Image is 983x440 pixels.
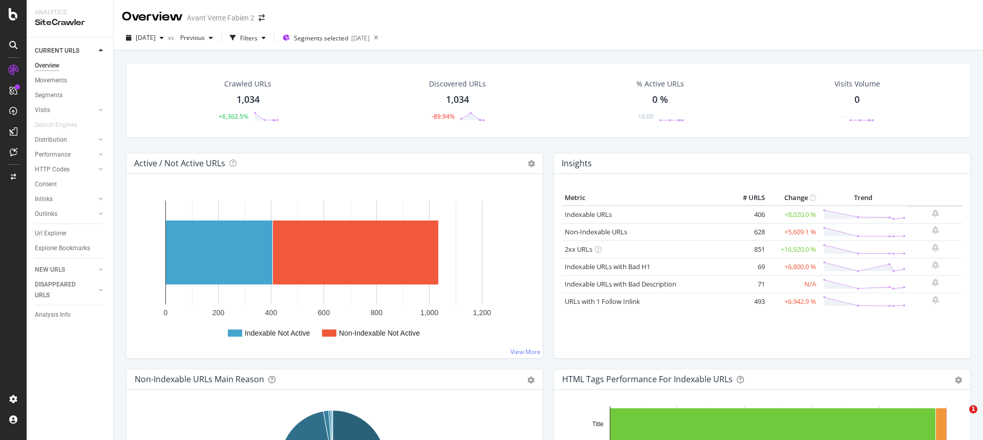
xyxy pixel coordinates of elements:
[237,93,260,106] div: 1,034
[135,374,264,384] div: Non-Indexable URLs Main Reason
[932,226,939,234] div: bell-plus
[351,34,370,42] div: [DATE]
[35,164,96,175] a: HTTP Codes
[35,228,67,239] div: Url Explorer
[432,112,455,121] div: -89.94%
[854,93,860,106] div: 0
[35,105,96,116] a: Visits
[726,223,767,240] td: 628
[35,164,70,175] div: HTTP Codes
[176,30,217,46] button: Previous
[135,190,531,350] svg: A chart.
[726,240,767,258] td: 851
[122,30,168,46] button: [DATE]
[652,93,668,106] div: 0 %
[35,228,106,239] a: Url Explorer
[819,190,908,206] th: Trend
[219,112,248,121] div: +6,362.5%
[35,90,62,101] div: Segments
[35,209,57,219] div: Outlinks
[35,60,59,71] div: Overview
[226,30,270,46] button: Filters
[122,8,183,26] div: Overview
[767,293,819,310] td: +6,942.9 %
[562,190,726,206] th: Metric
[565,279,676,289] a: Indexable URLs with Bad Description
[35,243,106,254] a: Explorer Bookmarks
[176,33,205,42] span: Previous
[168,33,176,42] span: vs
[446,93,469,106] div: 1,034
[527,377,535,384] div: gear
[240,34,258,42] div: Filters
[259,14,265,21] div: arrow-right-arrow-left
[35,310,71,320] div: Analysis Info
[35,279,96,301] a: DISAPPEARED URLS
[932,278,939,287] div: bell-plus
[726,293,767,310] td: 493
[932,244,939,252] div: bell-plus
[592,421,604,428] text: Title
[35,90,106,101] a: Segments
[318,309,330,317] text: 600
[164,309,168,317] text: 0
[726,190,767,206] th: # URLS
[35,75,106,86] a: Movements
[35,194,53,205] div: Inlinks
[636,79,684,89] div: % Active URLs
[565,210,612,219] a: Indexable URLs
[35,105,50,116] div: Visits
[510,347,541,356] a: View More
[279,30,370,46] button: Segments selected[DATE]
[35,46,79,56] div: CURRENT URLS
[473,309,491,317] text: 1,200
[35,135,67,145] div: Distribution
[339,329,420,337] text: Non-Indexable Not Active
[35,265,65,275] div: NEW URLS
[726,275,767,293] td: 71
[562,374,733,384] div: HTML Tags Performance for Indexable URLs
[294,34,348,42] span: Segments selected
[932,209,939,217] div: bell-plus
[35,135,96,145] a: Distribution
[35,265,96,275] a: NEW URLS
[35,17,105,29] div: SiteCrawler
[726,258,767,275] td: 69
[35,243,90,254] div: Explorer Bookmarks
[265,309,277,317] text: 400
[565,262,650,271] a: Indexable URLs with Bad H1
[35,179,106,190] a: Content
[528,160,535,167] i: Options
[35,209,96,219] a: Outlinks
[842,112,844,121] div: -
[767,190,819,206] th: Change
[767,275,819,293] td: N/A
[767,206,819,224] td: +8,020.0 %
[726,206,767,224] td: 406
[767,240,819,258] td: +16,920.0 %
[969,405,977,413] span: 1
[35,149,71,160] div: Performance
[212,309,225,317] text: 200
[420,309,438,317] text: 1,000
[371,309,383,317] text: 800
[136,33,156,42] span: 2025 Sep. 15th
[134,157,225,170] h4: Active / Not Active URLs
[245,329,310,337] text: Indexable Not Active
[767,223,819,240] td: +5,609.1 %
[565,245,592,254] a: 2xx URLs
[835,79,880,89] div: Visits Volume
[35,46,96,56] a: CURRENT URLS
[429,79,486,89] div: Discovered URLs
[932,261,939,269] div: bell-plus
[35,179,57,190] div: Content
[35,149,96,160] a: Performance
[562,157,592,170] h4: Insights
[35,279,87,301] div: DISAPPEARED URLS
[35,310,106,320] a: Analysis Info
[565,227,627,236] a: Non-Indexable URLs
[948,405,973,430] iframe: Intercom live chat
[224,79,271,89] div: Crawled URLs
[35,194,96,205] a: Inlinks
